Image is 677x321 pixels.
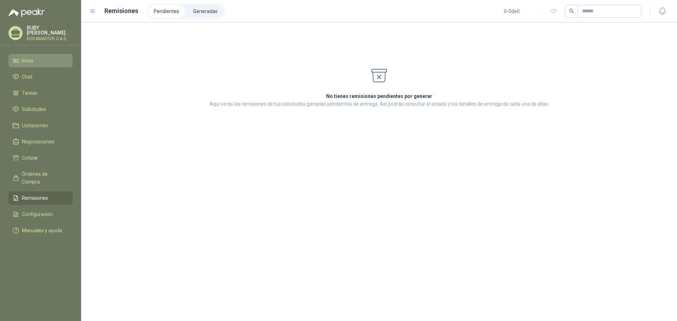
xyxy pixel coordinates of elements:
a: Remisiones [8,191,73,205]
a: Negociaciones [8,135,73,148]
span: Solicitudes [22,105,46,113]
strong: No tienes remisiones pendientes por generar [326,93,432,99]
h1: Remisiones [104,6,138,16]
span: Órdenes de Compra [22,170,66,186]
a: Manuales y ayuda [8,224,73,237]
a: Cotizar [8,151,73,165]
span: Negociaciones [22,138,54,146]
a: Pendientes [148,5,185,17]
a: Inicio [8,54,73,67]
img: Logo peakr [8,8,44,17]
p: Aquí verás las remisiones de tus solicitudes ganadas pendientes de entrega. Así podrás consultar ... [209,100,549,108]
a: Licitaciones [8,119,73,132]
span: Remisiones [22,194,48,202]
a: Tareas [8,86,73,100]
a: Generadas [188,5,223,17]
span: search [569,8,574,13]
span: Licitaciones [22,122,48,129]
span: Tareas [22,89,37,97]
span: Cotizar [22,154,38,162]
span: Configuración [22,210,53,218]
a: Chat [8,70,73,84]
p: RUBY [PERSON_NAME] [27,25,73,35]
a: Solicitudes [8,103,73,116]
span: Manuales y ayuda [22,227,62,234]
a: Órdenes de Compra [8,167,73,189]
p: RODAMASTER S.A.S. [27,37,73,41]
a: Configuración [8,208,73,221]
span: Chat [22,73,32,81]
span: Inicio [22,57,33,64]
div: 0 - 0 de 0 [504,6,542,17]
